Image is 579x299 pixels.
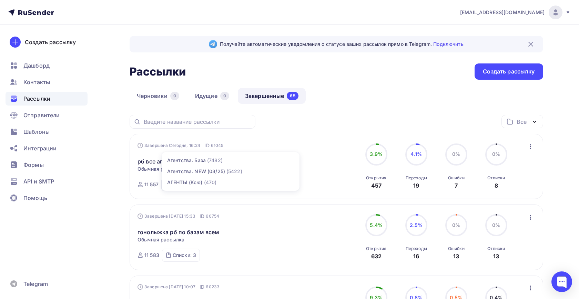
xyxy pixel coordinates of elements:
[162,166,299,177] a: Агентства. NEW (03/25) (5422)
[413,252,419,260] div: 16
[287,92,298,100] div: 65
[144,181,159,188] div: 11 557
[23,161,44,169] span: Формы
[200,283,204,290] span: ID
[371,252,382,260] div: 632
[188,88,236,104] a: Идущие0
[238,88,306,104] a: Завершенные65
[130,88,186,104] a: Черновики0
[492,222,500,228] span: 0%
[23,94,50,103] span: Рассылки
[138,166,184,172] span: Обычная рассылка
[6,158,88,172] a: Формы
[370,151,383,157] span: 3.9%
[501,115,543,128] button: Все
[200,213,204,220] span: ID
[167,179,203,186] div: АГЕНТЫ (Ксю)
[226,168,242,175] div: (5422)
[138,213,219,220] div: Завершена [DATE] 15:33
[170,92,179,100] div: 0
[206,283,220,290] span: 60233
[25,38,76,46] div: Создать рассылку
[460,9,545,16] span: [EMAIL_ADDRESS][DOMAIN_NAME]
[167,157,206,164] div: Агентства. База
[206,213,219,220] span: 60754
[413,181,419,190] div: 19
[138,236,184,243] span: Обычная рассылка
[23,194,47,202] span: Помощь
[138,157,176,166] a: рб все агенты
[455,181,458,190] div: 7
[173,252,196,259] div: Списки: 3
[493,252,499,260] div: 13
[138,283,220,290] div: Завершена [DATE] 10:07
[138,228,220,236] a: гонолыжка рб по базам всем
[371,181,382,190] div: 457
[144,118,251,126] input: Введите название рассылки
[209,40,217,48] img: Telegram
[23,78,50,86] span: Контакты
[204,142,209,149] span: ID
[483,68,535,76] div: Создать рассылку
[452,151,460,157] span: 0%
[162,155,299,166] a: Агентства. База (7482)
[207,157,223,164] div: (7482)
[220,92,229,100] div: 0
[167,168,225,175] div: Агентства. NEW (03/25)
[517,118,526,126] div: Все
[460,6,571,19] a: [EMAIL_ADDRESS][DOMAIN_NAME]
[144,252,159,259] div: 11 583
[211,142,224,149] span: 61045
[366,175,386,181] div: Открытия
[23,128,50,136] span: Шаблоны
[406,175,427,181] div: Переходы
[406,246,427,251] div: Переходы
[453,252,459,260] div: 13
[23,61,50,70] span: Дашборд
[220,41,463,48] span: Получайте автоматические уведомления о статусе ваших рассылок прямо в Telegram.
[410,222,423,228] span: 2.5%
[162,177,299,188] a: АГЕНТЫ (Ксю) (470)
[204,179,217,186] div: (470)
[487,246,505,251] div: Отписки
[448,246,465,251] div: Ошибки
[487,175,505,181] div: Отписки
[6,125,88,139] a: Шаблоны
[138,142,223,149] div: Завершена Сегодня, 16:24
[23,280,48,288] span: Telegram
[433,41,463,47] a: Подключить
[495,181,498,190] div: 8
[410,151,422,157] span: 4.1%
[130,65,186,79] h2: Рассылки
[6,75,88,89] a: Контакты
[366,246,386,251] div: Открытия
[23,111,60,119] span: Отправители
[6,108,88,122] a: Отправители
[452,222,460,228] span: 0%
[492,151,500,157] span: 0%
[23,144,57,152] span: Интеграции
[6,59,88,72] a: Дашборд
[448,175,465,181] div: Ошибки
[6,92,88,106] a: Рассылки
[370,222,383,228] span: 5.4%
[23,177,54,186] span: API и SMTP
